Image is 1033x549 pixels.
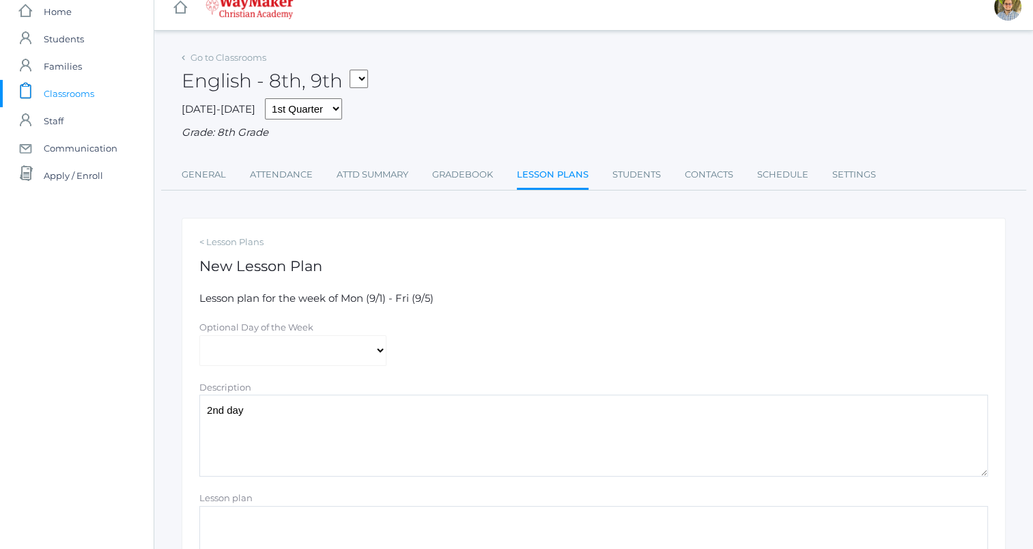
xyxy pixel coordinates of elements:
[250,161,313,188] a: Attendance
[44,80,94,107] span: Classrooms
[44,107,63,135] span: Staff
[199,492,253,503] label: Lesson plan
[337,161,408,188] a: Attd Summary
[190,52,266,63] a: Go to Classrooms
[199,258,988,274] h1: New Lesson Plan
[199,322,313,333] label: Optional Day of the Week
[182,125,1006,141] div: Grade: 8th Grade
[199,382,251,393] label: Description
[832,161,876,188] a: Settings
[199,236,988,249] a: < Lesson Plans
[182,70,368,91] h2: English - 8th, 9th
[517,161,589,191] a: Lesson Plans
[182,102,255,115] span: [DATE]-[DATE]
[182,161,226,188] a: General
[432,161,493,188] a: Gradebook
[612,161,661,188] a: Students
[44,25,84,53] span: Students
[44,53,82,80] span: Families
[685,161,733,188] a: Contacts
[757,161,808,188] a: Schedule
[199,292,434,305] span: Lesson plan for the week of Mon (9/1) - Fri (9/5)
[44,135,117,162] span: Communication
[44,162,103,189] span: Apply / Enroll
